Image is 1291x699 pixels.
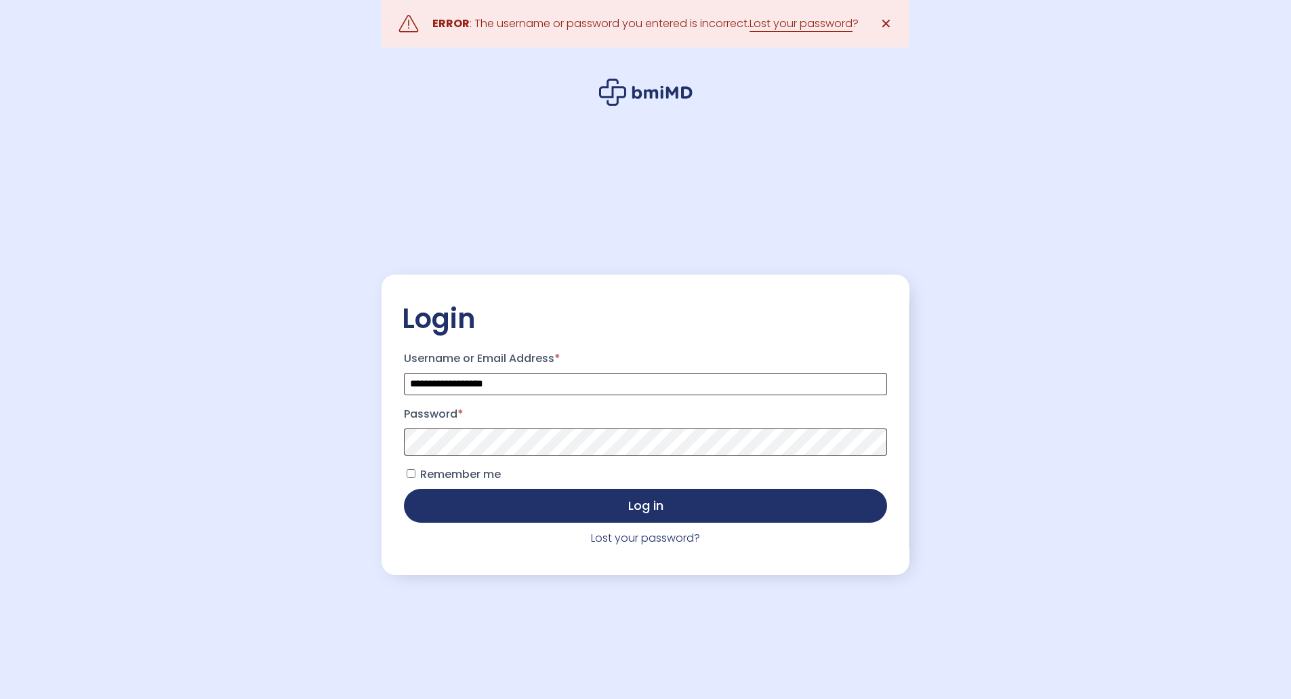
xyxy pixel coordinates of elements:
a: Lost your password [750,16,853,32]
a: ✕ [872,10,899,37]
span: ✕ [880,14,892,33]
label: Password [404,403,887,425]
h2: Login [402,302,889,336]
div: : The username or password you entered is incorrect. ? [432,14,859,33]
label: Username or Email Address [404,348,887,370]
button: Log in [404,489,887,523]
input: Remember me [407,469,415,478]
a: Lost your password? [591,530,700,546]
span: Remember me [420,466,501,482]
strong: ERROR [432,16,470,31]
